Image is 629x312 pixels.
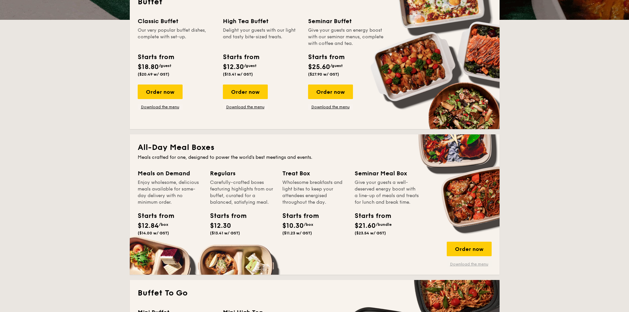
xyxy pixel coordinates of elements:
[159,222,168,227] span: /box
[138,63,159,71] span: $18.80
[355,179,419,206] div: Give your guests a well-deserved energy boost with a line-up of meals and treats for lunch and br...
[138,104,183,110] a: Download the menu
[223,52,259,62] div: Starts from
[138,169,202,178] div: Meals on Demand
[355,211,384,221] div: Starts from
[355,222,376,230] span: $21.60
[138,142,492,153] h2: All-Day Meal Boxes
[210,169,274,178] div: Regulars
[210,222,231,230] span: $12.30
[138,17,215,26] div: Classic Buffet
[308,104,353,110] a: Download the menu
[244,63,257,68] span: /guest
[138,231,169,235] span: ($14.00 w/ GST)
[308,72,339,77] span: ($27.90 w/ GST)
[210,231,240,235] span: ($13.41 w/ GST)
[138,72,169,77] span: ($20.49 w/ GST)
[308,85,353,99] div: Order now
[210,179,274,206] div: Carefully-crafted boxes featuring highlights from our buffet, curated for a balanced, satisfying ...
[138,27,215,47] div: Our very popular buffet dishes, complete with set-up.
[159,63,171,68] span: /guest
[282,179,347,206] div: Wholesome breakfasts and light bites to keep your attendees energised throughout the day.
[308,17,385,26] div: Seminar Buffet
[138,52,174,62] div: Starts from
[282,222,304,230] span: $10.30
[355,169,419,178] div: Seminar Meal Box
[138,154,492,161] div: Meals crafted for one, designed to power the world's best meetings and events.
[282,211,312,221] div: Starts from
[304,222,313,227] span: /box
[447,261,492,267] a: Download the menu
[223,85,268,99] div: Order now
[223,27,300,47] div: Delight your guests with our light and tasty bite-sized treats.
[330,63,343,68] span: /guest
[223,17,300,26] div: High Tea Buffet
[210,211,240,221] div: Starts from
[223,104,268,110] a: Download the menu
[223,72,253,77] span: ($13.41 w/ GST)
[376,222,392,227] span: /bundle
[308,63,330,71] span: $25.60
[138,211,167,221] div: Starts from
[355,231,386,235] span: ($23.54 w/ GST)
[138,179,202,206] div: Enjoy wholesome, delicious meals available for same-day delivery with no minimum order.
[138,288,492,298] h2: Buffet To Go
[308,27,385,47] div: Give your guests an energy boost with our seminar menus, complete with coffee and tea.
[282,231,312,235] span: ($11.23 w/ GST)
[138,85,183,99] div: Order now
[138,222,159,230] span: $12.84
[282,169,347,178] div: Treat Box
[308,52,344,62] div: Starts from
[223,63,244,71] span: $12.30
[447,242,492,256] div: Order now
